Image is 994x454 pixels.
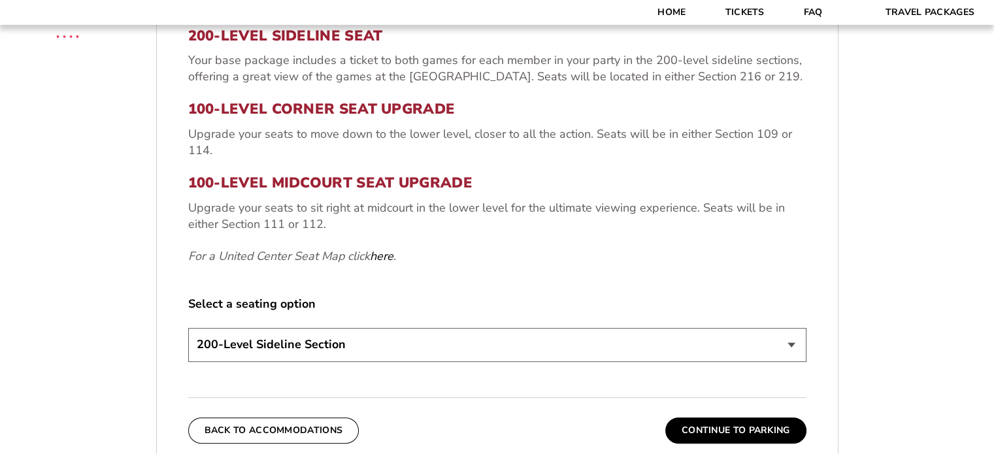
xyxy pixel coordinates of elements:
button: Continue To Parking [665,417,806,444]
button: Back To Accommodations [188,417,359,444]
h3: 200-Level Sideline Seat [188,27,806,44]
h3: 100-Level Corner Seat Upgrade [188,101,806,118]
img: CBS Sports Thanksgiving Classic [39,7,96,63]
a: here [370,248,393,265]
h3: 100-Level Midcourt Seat Upgrade [188,174,806,191]
p: Your base package includes a ticket to both games for each member in your party in the 200-level ... [188,52,806,85]
em: For a United Center Seat Map click . [188,248,396,264]
label: Select a seating option [188,296,806,312]
p: Upgrade your seats to move down to the lower level, closer to all the action. Seats will be in ei... [188,126,806,159]
p: Upgrade your seats to sit right at midcourt in the lower level for the ultimate viewing experienc... [188,200,806,233]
